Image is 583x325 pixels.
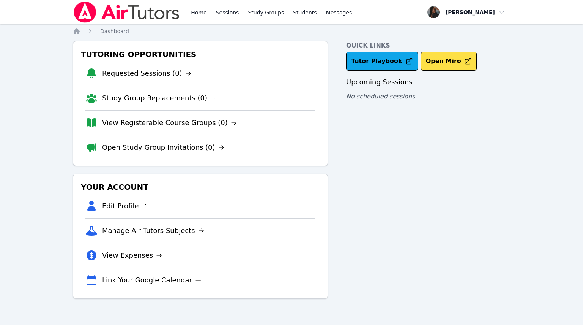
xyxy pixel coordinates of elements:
[79,48,321,61] h3: Tutoring Opportunities
[102,250,162,261] a: View Expenses
[346,77,510,87] h3: Upcoming Sessions
[100,28,129,34] span: Dashboard
[346,41,510,50] h4: Quick Links
[102,275,201,285] a: Link Your Google Calendar
[346,52,418,71] a: Tutor Playbook
[326,9,352,16] span: Messages
[346,93,415,100] span: No scheduled sessions
[421,52,477,71] button: Open Miro
[100,27,129,35] a: Dashboard
[102,93,216,103] a: Study Group Replacements (0)
[102,68,191,79] a: Requested Sessions (0)
[102,201,148,211] a: Edit Profile
[102,117,237,128] a: View Registerable Course Groups (0)
[102,142,224,153] a: Open Study Group Invitations (0)
[102,225,204,236] a: Manage Air Tutors Subjects
[73,2,180,23] img: Air Tutors
[79,180,321,194] h3: Your Account
[73,27,510,35] nav: Breadcrumb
